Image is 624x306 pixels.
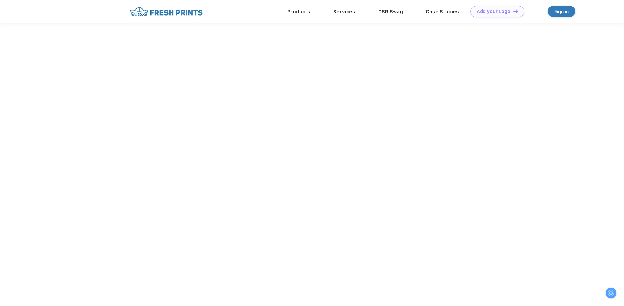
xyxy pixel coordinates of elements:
[287,9,310,15] a: Products
[555,8,569,15] div: Sign in
[477,9,510,14] div: Add your Logo
[513,9,518,13] img: DT
[378,9,403,15] a: CSR Swag
[548,6,575,17] a: Sign in
[333,9,355,15] a: Services
[128,6,205,17] img: fo%20logo%202.webp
